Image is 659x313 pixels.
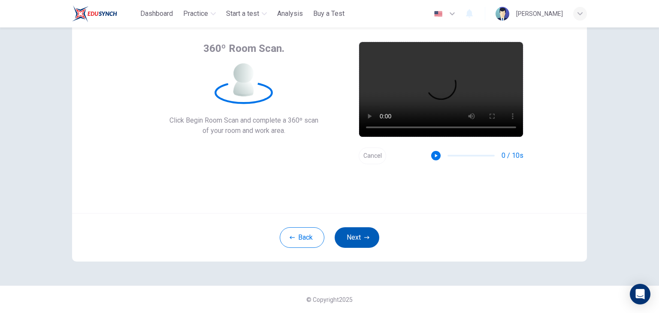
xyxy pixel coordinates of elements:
[280,227,324,248] button: Back
[223,6,270,21] button: Start a test
[516,9,563,19] div: [PERSON_NAME]
[183,9,208,19] span: Practice
[72,5,117,22] img: ELTC logo
[226,9,259,19] span: Start a test
[496,7,509,21] img: Profile picture
[433,11,444,17] img: en
[277,9,303,19] span: Analysis
[72,5,137,22] a: ELTC logo
[169,115,318,126] span: Click Begin Room Scan and complete a 360º scan
[140,9,173,19] span: Dashboard
[137,6,176,21] button: Dashboard
[310,6,348,21] button: Buy a Test
[335,227,379,248] button: Next
[169,126,318,136] span: of your room and work area.
[180,6,219,21] button: Practice
[630,284,650,304] div: Open Intercom Messenger
[274,6,306,21] button: Analysis
[313,9,345,19] span: Buy a Test
[502,150,523,161] span: 0 / 10s
[203,42,284,55] span: 360º Room Scan.
[306,296,353,303] span: © Copyright 2025
[359,147,386,164] button: Cancel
